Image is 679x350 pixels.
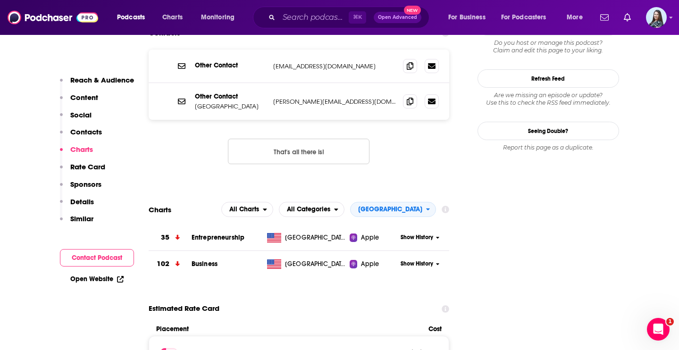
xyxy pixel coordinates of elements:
p: [GEOGRAPHIC_DATA] [195,102,266,110]
p: Rate Card [70,162,105,171]
a: Business [192,260,218,268]
a: 35 [149,225,192,250]
h2: Charts [149,205,171,214]
button: open menu [495,10,560,25]
button: Show profile menu [646,7,667,28]
h2: Platforms [221,202,273,217]
h2: Countries [350,202,436,217]
span: New [404,6,421,15]
span: United States [285,233,346,242]
p: Other Contact [195,92,266,100]
button: Reach & Audience [60,75,134,93]
span: Show History [401,260,433,268]
p: Sponsors [70,180,101,189]
h3: 102 [157,258,169,269]
span: Logged in as brookefortierpr [646,7,667,28]
button: Contacts [60,127,102,145]
span: Show History [401,233,433,242]
button: Open AdvancedNew [374,12,421,23]
a: Apple [350,233,397,242]
a: [GEOGRAPHIC_DATA] [263,233,350,242]
span: Apple [361,233,379,242]
button: Charts [60,145,93,162]
button: Contact Podcast [60,249,134,267]
p: [EMAIL_ADDRESS][DOMAIN_NAME] [273,62,396,70]
button: Details [60,197,94,215]
button: open menu [279,202,344,217]
span: ⌘ K [349,11,366,24]
a: [GEOGRAPHIC_DATA] [263,259,350,269]
button: Rate Card [60,162,105,180]
button: open menu [194,10,247,25]
span: Placement [156,325,421,333]
div: Report this page as a duplicate. [478,144,619,151]
span: Cost [428,325,442,333]
button: open menu [442,10,497,25]
span: United States [285,259,346,269]
button: Show History [397,260,443,268]
p: Details [70,197,94,206]
p: Other Contact [195,61,266,69]
span: All Charts [229,206,259,213]
span: Open Advanced [378,15,417,20]
button: Nothing here. [228,139,369,164]
a: 102 [149,251,192,277]
h2: Categories [279,202,344,217]
p: Contacts [70,127,102,136]
p: [PERSON_NAME][EMAIL_ADDRESS][DOMAIN_NAME] [273,98,396,106]
a: Apple [350,259,397,269]
div: Claim and edit this page to your liking. [478,39,619,54]
a: Charts [156,10,188,25]
button: open menu [110,10,157,25]
img: User Profile [646,7,667,28]
button: Sponsors [60,180,101,197]
img: Podchaser - Follow, Share and Rate Podcasts [8,8,98,26]
span: Charts [162,11,183,24]
a: Seeing Double? [478,122,619,140]
p: Similar [70,214,93,223]
span: For Business [448,11,486,24]
span: More [567,11,583,24]
span: Monitoring [201,11,235,24]
button: open menu [221,202,273,217]
a: Show notifications dropdown [620,9,635,25]
p: Social [70,110,92,119]
span: Do you host or manage this podcast? [478,39,619,47]
span: Apple [361,259,379,269]
button: open menu [350,202,436,217]
p: Charts [70,145,93,154]
a: Open Website [70,275,124,283]
button: Show History [397,233,443,242]
div: Search podcasts, credits, & more... [262,7,438,28]
button: Similar [60,214,93,232]
span: All Categories [287,206,330,213]
a: Entrepreneurship [192,233,244,242]
span: Podcasts [117,11,145,24]
iframe: Intercom live chat [647,318,670,341]
button: Refresh Feed [478,69,619,88]
a: Show notifications dropdown [596,9,612,25]
span: For Podcasters [501,11,546,24]
span: Estimated Rate Card [149,300,219,317]
div: Are we missing an episode or update? Use this to check the RSS feed immediately. [478,92,619,107]
button: Content [60,93,98,110]
button: Social [60,110,92,128]
span: 1 [666,318,674,325]
p: Content [70,93,98,102]
input: Search podcasts, credits, & more... [279,10,349,25]
p: Reach & Audience [70,75,134,84]
button: open menu [560,10,595,25]
span: [GEOGRAPHIC_DATA] [358,206,422,213]
h3: 35 [161,232,169,243]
